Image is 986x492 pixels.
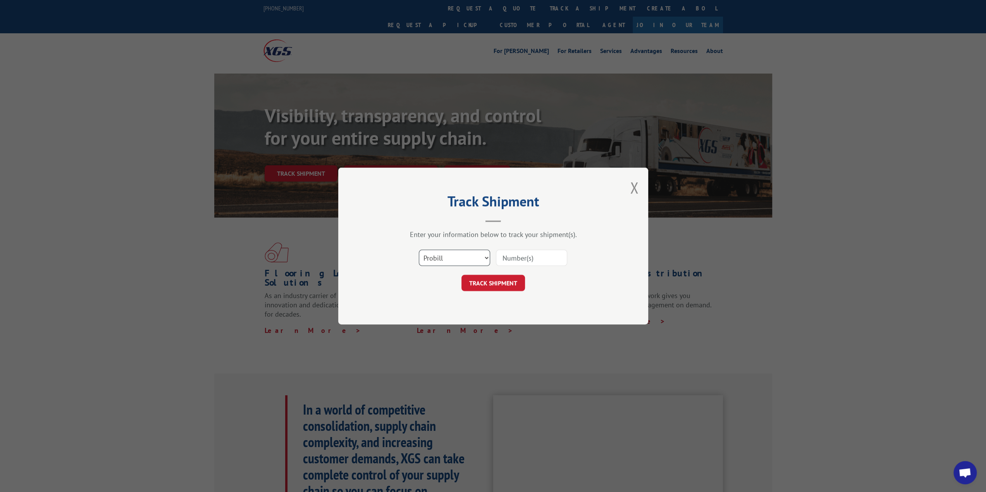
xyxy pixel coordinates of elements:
button: Close modal [630,177,638,198]
div: Open chat [953,461,977,484]
h2: Track Shipment [377,196,609,211]
button: TRACK SHIPMENT [461,275,525,291]
input: Number(s) [496,250,567,266]
div: Enter your information below to track your shipment(s). [377,230,609,239]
